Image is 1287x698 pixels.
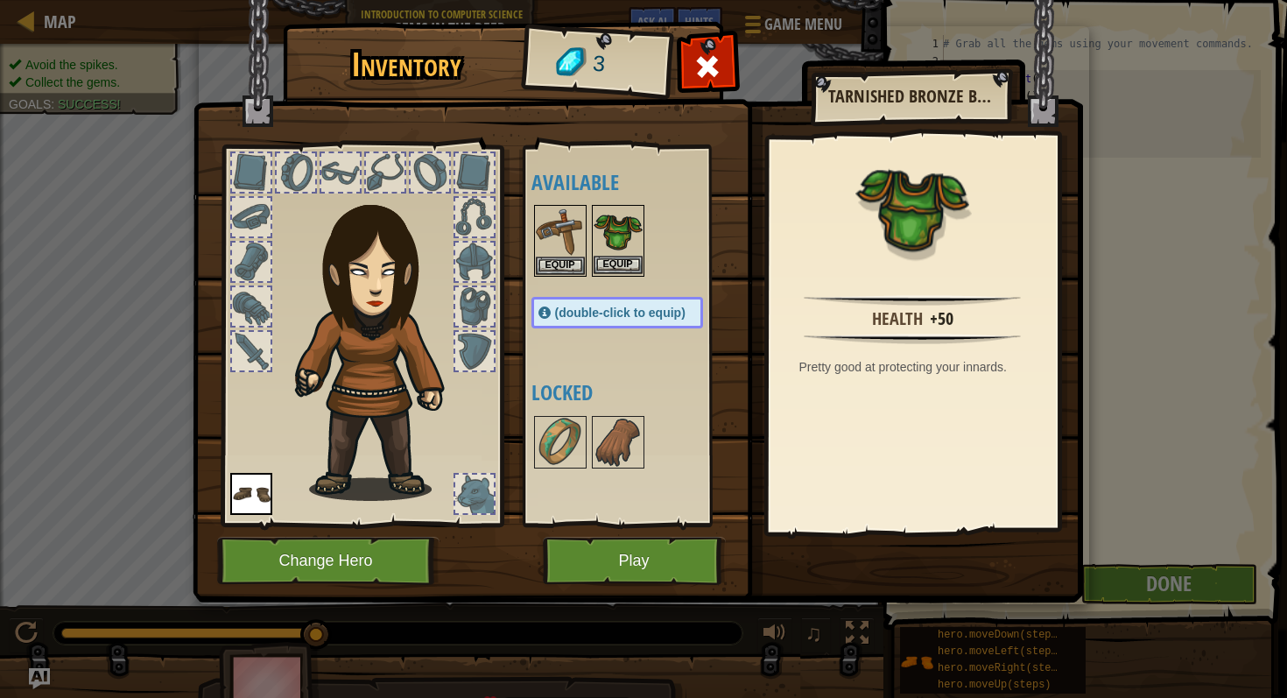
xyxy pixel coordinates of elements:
h2: Tarnished Bronze Breastplate [828,87,993,106]
button: Change Hero [217,537,440,585]
img: hr.png [804,295,1020,306]
button: Equip [594,256,643,274]
span: (double-click to equip) [555,306,686,320]
div: +50 [930,307,953,332]
img: portrait.png [594,207,643,256]
img: guardian_hair.png [287,179,475,501]
img: portrait.png [855,151,969,264]
img: portrait.png [536,207,585,256]
button: Play [543,537,726,585]
img: portrait.png [536,418,585,467]
button: Equip [536,257,585,275]
img: portrait.png [230,473,272,515]
span: 3 [591,48,606,81]
div: Pretty good at protecting your innards. [799,358,1035,376]
img: portrait.png [594,418,643,467]
img: hr.png [804,334,1020,344]
h4: Locked [531,381,738,404]
div: Health [872,307,923,332]
h4: Available [531,171,738,194]
h1: Inventory [295,46,518,83]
